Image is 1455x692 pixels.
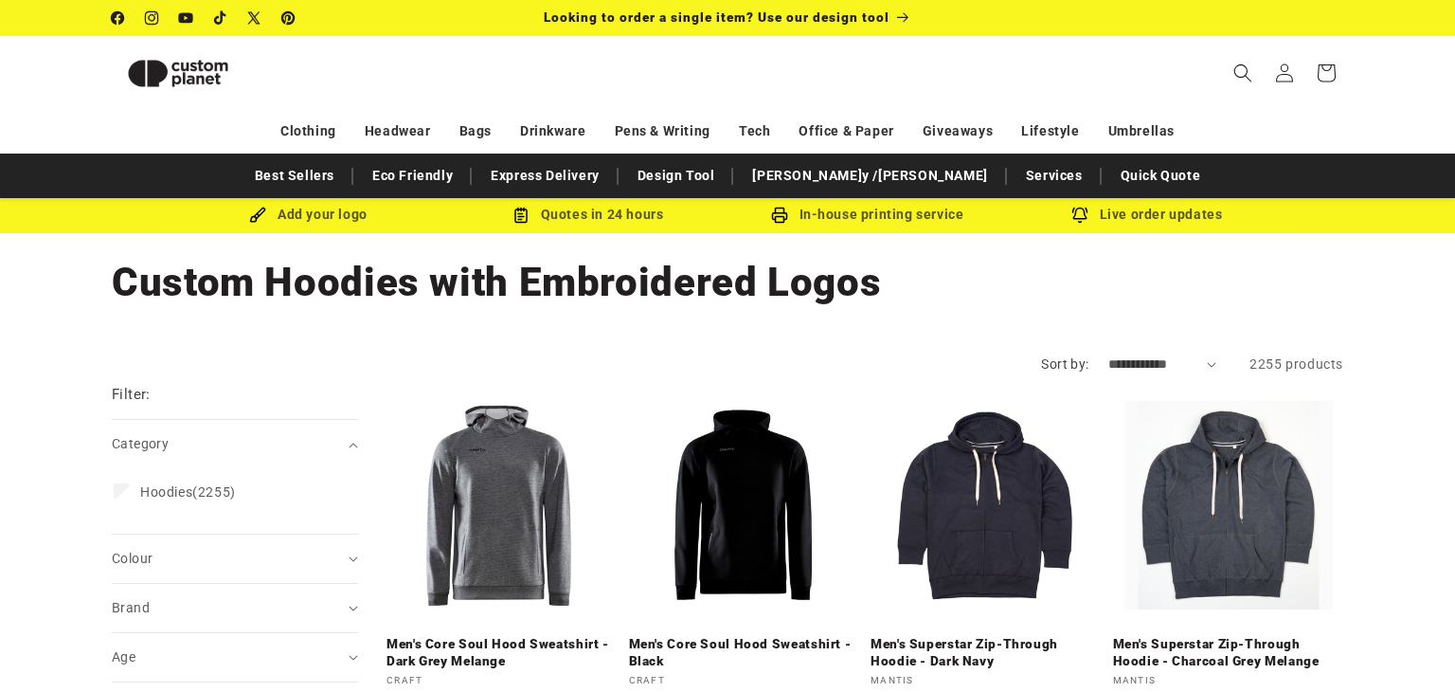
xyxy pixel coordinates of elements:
span: (2255) [140,483,236,501]
a: Eco Friendly [363,159,462,192]
a: Custom Planet [105,36,309,110]
span: 2255 products [1249,356,1343,372]
a: Best Sellers [245,159,344,192]
img: In-house printing [771,207,788,224]
h2: Filter: [112,384,151,406]
label: Sort by: [1041,356,1088,372]
a: Umbrellas [1108,115,1175,148]
a: Men's Core Soul Hood Sweatshirt - Dark Grey Melange [386,636,618,669]
a: Design Tool [628,159,725,192]
a: Bags [459,115,492,148]
a: Office & Paper [799,115,893,148]
a: Quick Quote [1111,159,1211,192]
a: Men's Core Soul Hood Sweatshirt - Black [629,636,860,669]
a: Headwear [365,115,431,148]
a: Services [1016,159,1092,192]
a: [PERSON_NAME]y /[PERSON_NAME] [743,159,997,192]
span: Age [112,649,135,665]
a: Express Delivery [481,159,609,192]
summary: Colour (0 selected) [112,535,358,583]
span: Looking to order a single item? Use our design tool [544,9,889,25]
summary: Category (0 selected) [112,420,358,468]
img: Order updates [1071,207,1088,224]
a: Lifestyle [1021,115,1079,148]
div: Quotes in 24 hours [448,203,727,227]
summary: Brand (0 selected) [112,584,358,632]
summary: Search [1222,52,1264,94]
a: Clothing [280,115,336,148]
span: Colour [112,551,153,566]
div: In-house printing service [727,203,1007,227]
img: Custom Planet [112,44,244,103]
img: Order Updates Icon [512,207,530,224]
div: Live order updates [1007,203,1286,227]
div: Add your logo [169,203,448,227]
a: Drinkware [520,115,585,148]
span: Hoodies [140,484,192,500]
img: Brush Icon [249,207,266,224]
a: Pens & Writing [615,115,710,148]
a: Men's Superstar Zip-Through Hoodie - Dark Navy [871,636,1102,669]
h1: Custom Hoodies with Embroidered Logos [112,257,1343,308]
summary: Age (0 selected) [112,633,358,682]
a: Men's Superstar Zip-Through Hoodie - Charcoal Grey Melange [1113,636,1344,669]
a: Giveaways [923,115,993,148]
span: Category [112,436,169,451]
span: Brand [112,600,150,615]
a: Tech [739,115,770,148]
